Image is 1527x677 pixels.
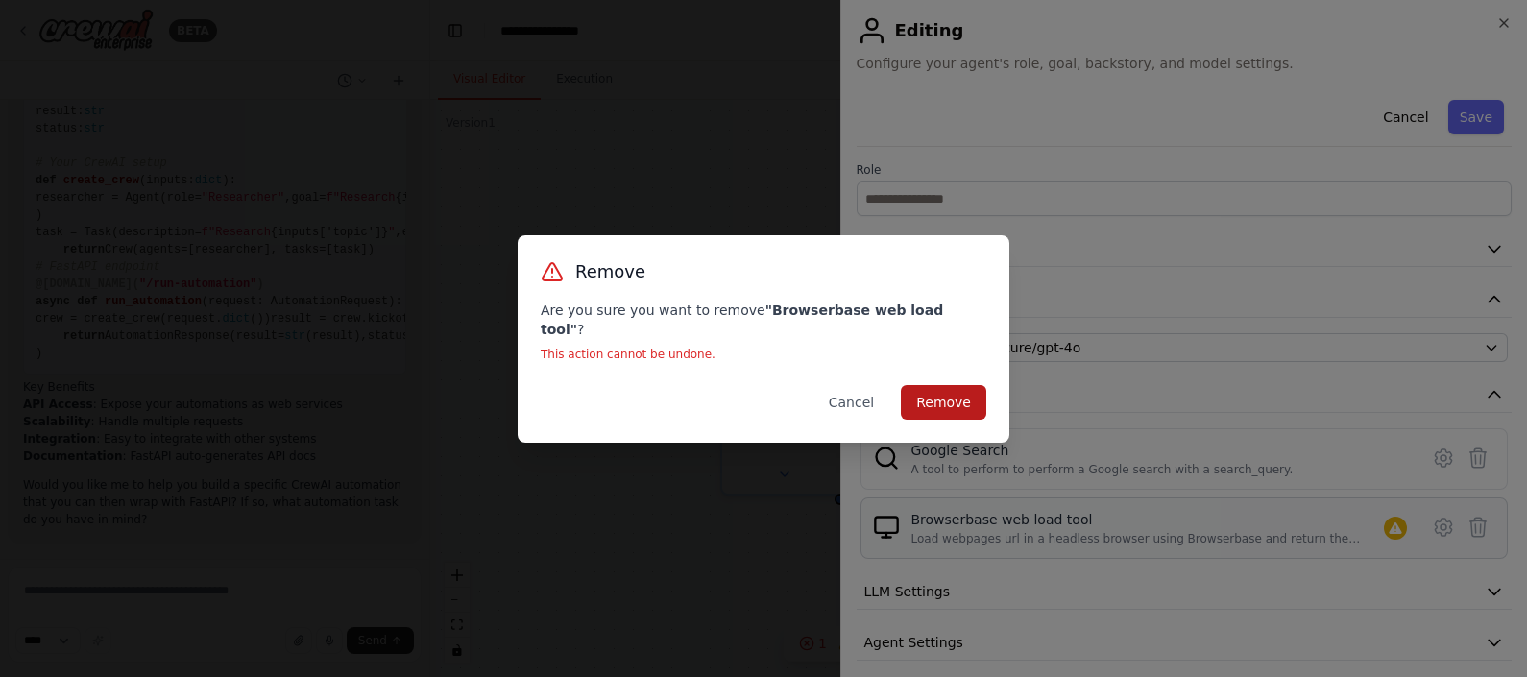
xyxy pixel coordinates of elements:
[575,258,645,285] h3: Remove
[813,385,889,420] button: Cancel
[541,301,986,339] p: Are you sure you want to remove ?
[901,385,986,420] button: Remove
[541,302,943,337] strong: " Browserbase web load tool "
[541,347,986,362] p: This action cannot be undone.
